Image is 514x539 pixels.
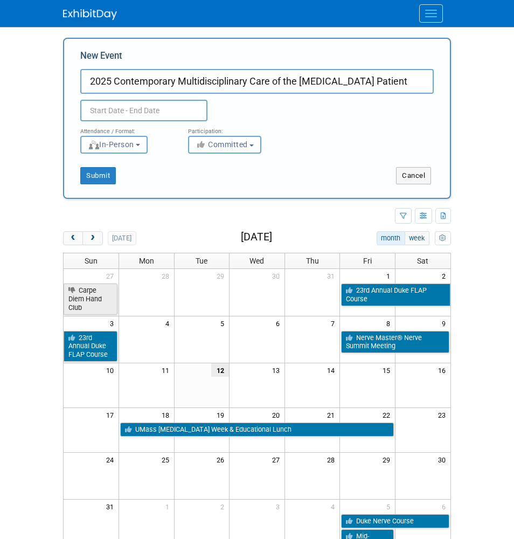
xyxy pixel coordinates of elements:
a: Nerve Master® Nerve Summit Meeting [341,331,449,353]
span: 6 [441,500,450,513]
span: 13 [271,363,284,377]
span: 9 [441,316,450,330]
span: 23 [437,408,450,421]
span: 29 [381,453,395,466]
span: 26 [216,453,229,466]
button: next [82,231,102,245]
span: 16 [437,363,450,377]
button: Menu [419,4,443,23]
span: 27 [271,453,284,466]
a: Carpe Diem Hand Club [64,284,117,314]
span: 3 [109,316,119,330]
span: 11 [161,363,174,377]
button: In-Person [80,136,148,154]
h2: [DATE] [241,231,272,243]
button: prev [63,231,83,245]
span: 27 [105,269,119,282]
span: 21 [326,408,339,421]
span: 1 [164,500,174,513]
span: 4 [330,500,339,513]
div: Participation: [188,121,280,135]
span: Committed [196,140,248,149]
span: Thu [306,257,319,265]
label: New Event [80,50,122,66]
span: Tue [196,257,207,265]
button: myCustomButton [435,231,451,245]
a: 23rd Annual Duke FLAP Course [64,331,117,362]
span: In-Person [88,140,134,149]
span: 8 [385,316,395,330]
span: 14 [326,363,339,377]
input: Name of Trade Show / Conference [80,69,434,94]
span: Fri [363,257,372,265]
button: Cancel [396,167,431,184]
a: Duke Nerve Course [341,514,449,528]
span: 25 [161,453,174,466]
span: 22 [381,408,395,421]
span: 2 [219,500,229,513]
span: Sun [85,257,98,265]
span: 30 [437,453,450,466]
span: Wed [249,257,264,265]
span: 20 [271,408,284,421]
span: 6 [275,316,284,330]
span: 31 [326,269,339,282]
span: 5 [385,500,395,513]
span: 10 [105,363,119,377]
span: 4 [164,316,174,330]
a: 23rd Annual Duke FLAP Course [341,284,450,306]
button: [DATE] [108,231,136,245]
span: Sat [417,257,428,265]
span: 5 [219,316,229,330]
span: 2 [441,269,450,282]
img: ExhibitDay [63,9,117,20]
span: 18 [161,408,174,421]
input: Start Date - End Date [80,100,207,121]
span: 28 [161,269,174,282]
span: 19 [216,408,229,421]
button: Committed [188,136,261,154]
span: 1 [385,269,395,282]
span: 7 [330,316,339,330]
span: Mon [139,257,154,265]
span: 15 [381,363,395,377]
span: 17 [105,408,119,421]
i: Personalize Calendar [439,235,446,242]
div: Attendance / Format: [80,121,172,135]
span: 30 [271,269,284,282]
button: week [405,231,429,245]
span: 29 [216,269,229,282]
button: month [377,231,405,245]
a: UMass [MEDICAL_DATA] Week & Educational Lunch [120,423,394,437]
span: 3 [275,500,284,513]
span: 24 [105,453,119,466]
span: 12 [211,363,229,377]
button: Submit [80,167,116,184]
span: 31 [105,500,119,513]
span: 28 [326,453,339,466]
